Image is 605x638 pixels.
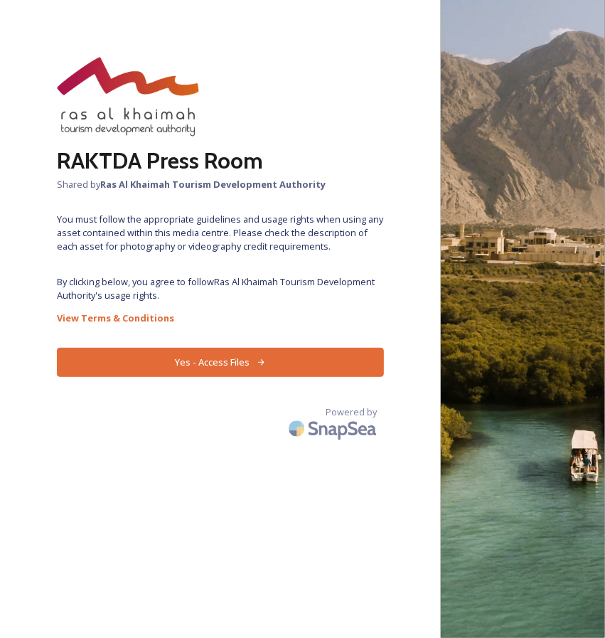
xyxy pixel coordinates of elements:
[326,405,377,419] span: Powered by
[57,275,384,302] span: By clicking below, you agree to follow Ras Al Khaimah Tourism Development Authority 's usage rights.
[57,309,384,326] a: View Terms & Conditions
[57,178,384,191] span: Shared by
[284,412,384,445] img: SnapSea Logo
[57,312,174,324] strong: View Terms & Conditions
[100,178,326,191] strong: Ras Al Khaimah Tourism Development Authority
[57,144,384,178] h2: RAKTDA Press Room
[57,348,384,377] button: Yes - Access Files
[57,57,199,137] img: raktda_eng_new-stacked-logo_rgb.png
[57,213,384,254] span: You must follow the appropriate guidelines and usage rights when using any asset contained within...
